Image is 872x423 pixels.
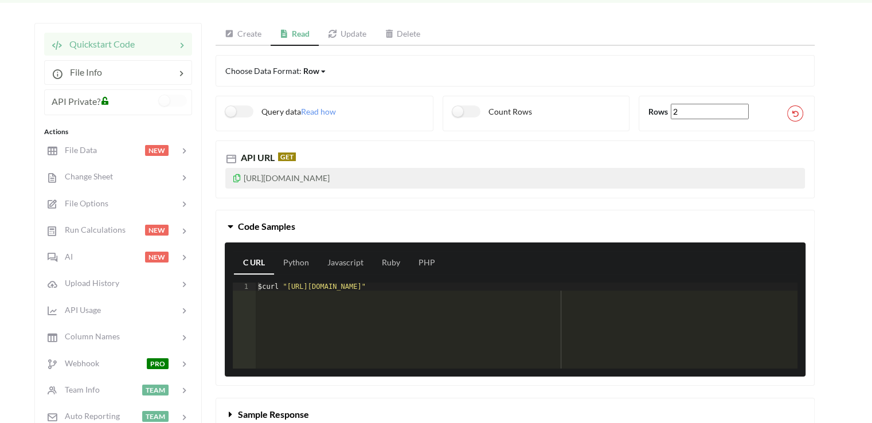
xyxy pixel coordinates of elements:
[58,171,113,181] span: Change Sheet
[238,221,295,232] span: Code Samples
[376,23,430,46] a: Delete
[318,252,373,275] a: Javascript
[216,23,271,46] a: Create
[238,152,275,163] span: API URL
[278,152,296,161] span: GET
[238,409,309,420] span: Sample Response
[301,107,336,116] span: Read how
[303,65,319,77] div: Row
[58,225,126,234] span: Run Calculations
[58,252,73,261] span: AI
[319,23,376,46] a: Update
[142,385,169,395] span: TEAM
[58,145,97,155] span: File Data
[216,210,814,242] button: Code Samples
[373,252,409,275] a: Ruby
[147,358,169,369] span: PRO
[225,66,327,76] span: Choose Data Format:
[62,38,135,49] span: Quickstart Code
[452,105,532,117] label: Count Rows
[233,283,256,291] div: 1
[58,411,120,421] span: Auto Reporting
[234,252,274,275] a: C URL
[58,198,108,208] span: File Options
[225,105,301,117] label: Query data
[58,331,120,341] span: Column Names
[63,66,102,77] span: File Info
[142,411,169,422] span: TEAM
[58,358,99,368] span: Webhook
[271,23,319,46] a: Read
[274,252,318,275] a: Python
[225,168,805,189] p: [URL][DOMAIN_NAME]
[145,225,169,236] span: NEW
[44,127,192,137] div: Actions
[145,252,169,263] span: NEW
[58,278,119,288] span: Upload History
[648,107,668,116] b: Rows
[58,385,100,394] span: Team Info
[58,305,101,315] span: API Usage
[52,96,100,107] span: API Private?
[145,145,169,156] span: NEW
[409,252,444,275] a: PHP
